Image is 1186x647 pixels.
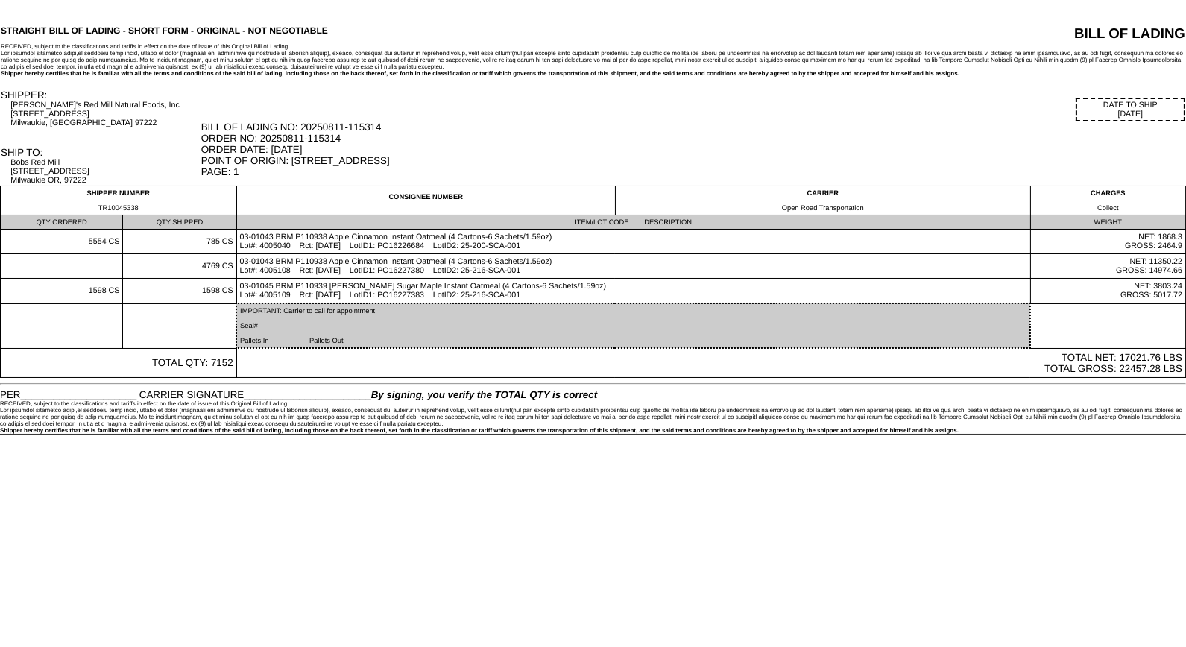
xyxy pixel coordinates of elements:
td: 785 CS [123,230,236,254]
td: 5554 CS [1,230,123,254]
div: SHIPPER: [1,89,200,101]
div: Open Road Transportation [619,204,1027,212]
div: TR10045338 [4,204,233,212]
td: QTY SHIPPED [123,215,236,230]
div: [PERSON_NAME]'s Red Mill Natural Foods, Inc [STREET_ADDRESS] Milwaukie, [GEOGRAPHIC_DATA] 97222 [10,101,199,127]
td: IMPORTANT: Carrier to call for appointment Seal#_______________________________ Pallets In_______... [236,303,1030,348]
td: CHARGES [1030,186,1185,215]
td: NET: 11350.22 GROSS: 14974.66 [1030,254,1185,279]
div: BILL OF LADING NO: 20250811-115314 ORDER NO: 20250811-115314 ORDER DATE: [DATE] POINT OF ORIGIN: ... [201,121,1185,177]
td: SHIPPER NUMBER [1,186,237,215]
td: NET: 1868.3 GROSS: 2464.9 [1030,230,1185,254]
td: WEIGHT [1030,215,1185,230]
div: SHIP TO: [1,147,200,158]
td: TOTAL QTY: 7152 [1,348,237,378]
td: 03-01043 BRM P110938 Apple Cinnamon Instant Oatmeal (4 Cartons-6 Sachets/1.59oz) Lot#: 4005040 Rc... [236,230,1030,254]
td: NET: 3803.24 GROSS: 5017.72 [1030,279,1185,304]
td: QTY ORDERED [1,215,123,230]
td: ITEM/LOT CODE DESCRIPTION [236,215,1030,230]
td: CONSIGNEE NUMBER [236,186,615,215]
td: 03-01045 BRM P110939 [PERSON_NAME] Sugar Maple Instant Oatmeal (4 Cartons-6 Sachets/1.59oz) Lot#:... [236,279,1030,304]
td: 03-01043 BRM P110938 Apple Cinnamon Instant Oatmeal (4 Cartons-6 Sachets/1.59oz) Lot#: 4005108 Rc... [236,254,1030,279]
td: TOTAL NET: 17021.76 LBS TOTAL GROSS: 22457.28 LBS [236,348,1185,378]
td: CARRIER [615,186,1030,215]
div: Bobs Red Mill [STREET_ADDRESS] Milwaukie OR, 97222 [10,158,199,185]
div: Collect [1034,204,1182,212]
td: 1598 CS [1,279,123,304]
span: By signing, you verify the TOTAL QTY is correct [371,389,597,400]
div: Shipper hereby certifies that he is familiar with all the terms and conditions of the said bill o... [1,70,1185,77]
td: 1598 CS [123,279,236,304]
td: 4769 CS [123,254,236,279]
div: BILL OF LADING [869,25,1185,42]
div: DATE TO SHIP [DATE] [1076,98,1185,121]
